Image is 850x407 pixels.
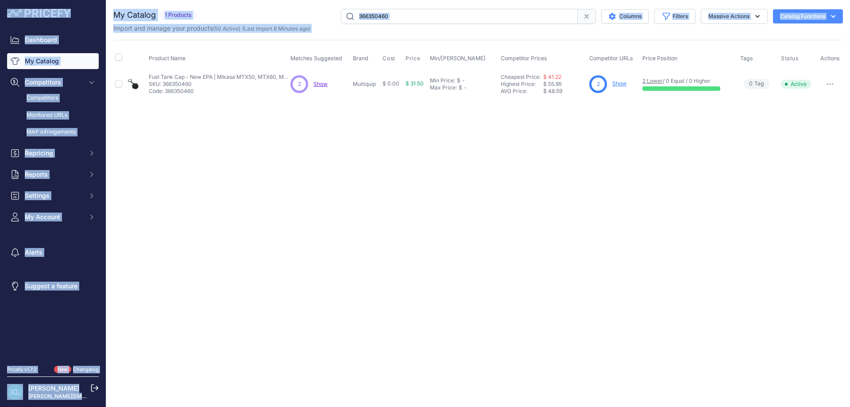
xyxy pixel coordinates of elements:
span: 2 [597,80,600,88]
button: Status [781,55,800,62]
a: Monitored URLs [7,108,99,123]
div: Min Price: [430,77,455,84]
a: [PERSON_NAME][EMAIL_ADDRESS][DOMAIN_NAME] [28,393,165,399]
span: Competitors [25,78,83,87]
a: Competitors [7,90,99,106]
span: Matches Suggested [290,55,342,62]
span: My Account [25,213,83,221]
a: Changelog [73,366,99,372]
span: Tag [744,79,769,89]
button: Settings [7,188,99,204]
div: $ [459,84,462,91]
span: $ 0.00 [382,80,399,87]
span: Product Name [149,55,185,62]
span: Reports [25,170,83,179]
a: 50 Active [215,25,239,32]
p: / 0 Equal / 0 Higher [642,78,731,85]
span: New [54,366,71,373]
span: Status [781,55,799,62]
span: Min/[PERSON_NAME] [430,55,486,62]
span: 2 [298,80,301,88]
p: SKU: 366350460 [149,81,290,88]
button: Massive Actions [701,9,768,24]
button: Columns [601,9,649,23]
img: Pricefy Logo [7,9,71,18]
span: (Last import 8 Minutes ago) [242,25,310,32]
a: 2 Lower [642,78,663,84]
span: $ 55.95 [543,81,562,87]
a: Show [313,81,328,87]
a: Dashboard [7,32,99,48]
button: My Account [7,209,99,225]
a: Alerts [7,244,99,260]
button: Reports [7,167,99,182]
div: Highest Price: [501,81,543,88]
button: Repricing [7,145,99,161]
span: Competitor URLs [589,55,633,62]
p: Multiquip [353,81,379,88]
span: Repricing [25,149,83,158]
span: 0 [749,80,753,88]
div: Max Price: [430,84,457,91]
span: Competitor Prices [501,55,547,62]
a: [PERSON_NAME] [28,384,79,392]
a: $ 41.22 [543,74,561,80]
a: My Catalog [7,53,99,69]
span: ( ) [213,25,240,32]
button: Competitors [7,74,99,90]
div: - [460,77,465,84]
span: Price [406,55,420,62]
span: Settings [25,191,83,200]
div: AVG Price: [501,88,543,95]
p: Code: 366350460 [149,88,290,95]
span: Brand [353,55,368,62]
span: Tags [740,55,753,62]
span: $ 31.50 [406,80,424,87]
p: Fuel Tank Cap - New EPA | Mikasa MTX50, MTX60, MTX70, MTX80 | 366350460 [149,74,290,81]
input: Search [341,9,578,24]
button: Price [406,55,422,62]
span: Active [781,80,811,89]
a: Cheapest Price: [501,74,541,80]
span: Cost [382,55,395,62]
button: Filters [654,9,695,24]
div: $ 48.59 [543,88,586,95]
span: Actions [820,55,840,62]
button: Catalog Functions [773,9,843,23]
div: Pricefy v1.7.2 [7,366,37,373]
h2: My Catalog [113,9,156,21]
div: - [462,84,467,91]
a: MAP infringements [7,124,99,140]
span: Price Position [642,55,677,62]
p: Import and manage your products [113,24,310,33]
a: Suggest a feature [7,278,99,294]
nav: Sidebar [7,32,99,355]
span: 1 Products [159,10,197,20]
button: Cost [382,55,397,62]
div: $ [457,77,460,84]
a: Show [612,80,626,87]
